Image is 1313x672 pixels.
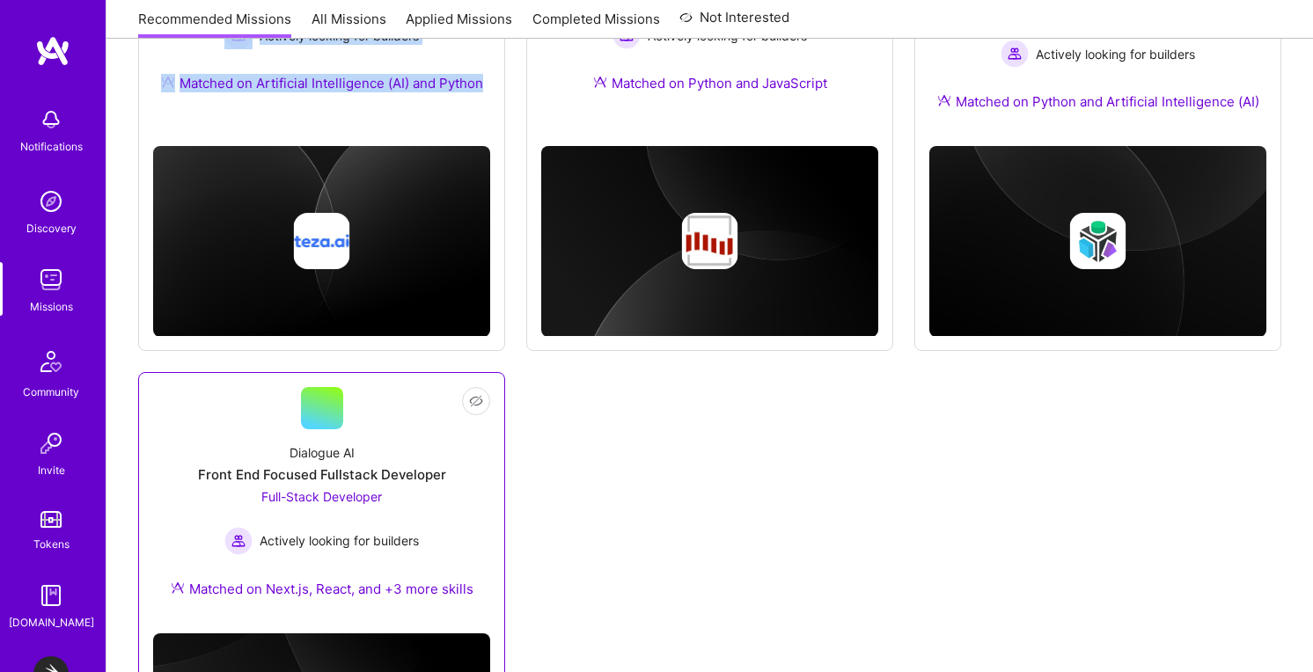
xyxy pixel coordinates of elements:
img: Actively looking for builders [224,527,253,555]
div: Front End Focused Fullstack Developer [198,465,446,484]
div: Dialogue AI [290,443,355,462]
span: Actively looking for builders [1036,45,1195,63]
div: Missions [30,297,73,316]
div: [DOMAIN_NAME] [9,613,94,632]
a: Completed Missions [532,10,660,39]
div: Matched on Python and JavaScript [593,74,827,92]
div: Tokens [33,535,70,553]
img: bell [33,102,69,137]
a: Recommended Missions [138,10,291,39]
img: Ateam Purple Icon [161,75,175,89]
div: Notifications [20,137,83,156]
img: logo [35,35,70,67]
img: guide book [33,578,69,613]
img: teamwork [33,262,69,297]
img: Invite [33,426,69,461]
img: Ateam Purple Icon [937,93,951,107]
img: discovery [33,184,69,219]
div: Matched on Artificial Intelligence (AI) and Python [161,74,483,92]
img: cover [929,146,1266,337]
div: Community [23,383,79,401]
span: Full-Stack Developer [261,489,382,504]
img: cover [541,146,878,337]
img: Community [30,340,72,383]
img: Company logo [294,213,350,269]
a: Not Interested [679,7,789,39]
img: Company logo [1070,213,1126,269]
img: Ateam Purple Icon [171,581,185,595]
div: Invite [38,461,65,479]
div: Matched on Next.js, React, and +3 more skills [171,580,473,598]
img: tokens [40,511,62,528]
div: Discovery [26,219,77,237]
a: Applied Missions [406,10,512,39]
i: icon EyeClosed [469,394,483,408]
img: Company logo [682,213,738,269]
a: Dialogue AIFront End Focused Fullstack DeveloperFull-Stack Developer Actively looking for builder... [153,387,490,619]
div: Matched on Python and Artificial Intelligence (AI) [937,92,1259,111]
a: All Missions [312,10,386,39]
img: Ateam Purple Icon [593,75,607,89]
img: Actively looking for builders [1001,40,1029,68]
span: Actively looking for builders [260,531,419,550]
img: cover [153,146,490,337]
